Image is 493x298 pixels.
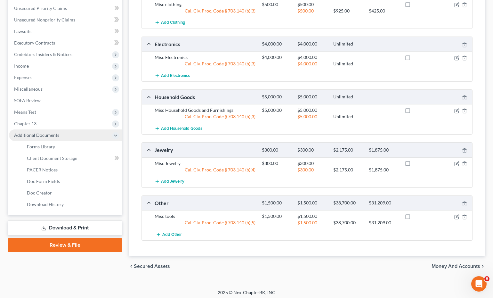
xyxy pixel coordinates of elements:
div: $1,500.00 [294,200,330,206]
a: Doc Creator [22,187,122,199]
div: $4,000.00 [294,54,330,61]
div: $38,700.00 [330,200,366,206]
button: Add Clothing [155,17,185,29]
div: Cal. Civ. Proc. Code § 703.140 (b)(5) [151,219,259,226]
button: Add Other [155,228,183,240]
span: Secured Assets [134,264,170,269]
div: $2,175.00 [330,167,366,173]
span: Additional Documents [14,132,59,138]
span: 6 [484,276,489,281]
div: $1,500.00 [259,213,295,219]
div: Cal. Civ. Proc. Code § 703.140 (b)(4) [151,167,259,173]
div: $38,700.00 [330,219,366,226]
span: Chapter 13 [14,121,36,126]
div: $5,000.00 [294,107,330,113]
div: $1,500.00 [294,213,330,219]
div: $5,000.00 [294,94,330,100]
i: chevron_left [129,264,134,269]
a: Forms Library [22,141,122,153]
div: Household Goods [151,94,259,100]
div: Misc Jewelry [151,160,259,167]
a: Lawsuits [9,26,122,37]
div: Misc tools [151,213,259,219]
div: $1,500.00 [294,219,330,226]
div: $300.00 [259,147,295,153]
div: Cal. Civ. Proc. Code § 703.140 (b)(3) [151,113,259,120]
span: Forms Library [27,144,55,149]
iframe: Intercom live chat [471,276,487,292]
span: Client Document Storage [27,155,77,161]
div: Unlimited [330,113,366,120]
span: Lawsuits [14,29,31,34]
span: Unsecured Nonpriority Claims [14,17,75,22]
div: $31,209.00 [366,200,401,206]
span: Executory Contracts [14,40,55,46]
div: Misc Electronics [151,54,259,61]
div: Misc clothing [151,1,259,8]
button: Add Electronics [155,70,190,81]
div: Other [151,200,259,206]
a: Download & Print [8,220,122,236]
span: Add Electronics [161,73,190,78]
div: $5,000.00 [259,107,295,113]
a: Client Document Storage [22,153,122,164]
a: Doc Form Fields [22,176,122,187]
span: Money and Accounts [432,264,480,269]
span: Download History [27,202,64,207]
div: $300.00 [294,167,330,173]
span: Doc Creator [27,190,52,195]
div: Unlimited [330,94,366,100]
div: Cal. Civ. Proc. Code § 703.140 (b)(3) [151,61,259,67]
button: Add Household Goods [155,122,202,134]
span: PACER Notices [27,167,58,172]
span: Add Household Goods [161,126,202,131]
div: $1,500.00 [259,200,295,206]
div: $4,000.00 [259,41,295,47]
span: Add Jewelry [161,179,184,184]
button: chevron_left Secured Assets [129,264,170,269]
span: Unsecured Priority Claims [14,5,67,11]
span: Miscellaneous [14,86,43,92]
button: Money and Accounts chevron_right [432,264,485,269]
div: $300.00 [294,160,330,167]
div: Misc Household Goods and Furnishings [151,107,259,113]
span: Add Clothing [161,20,185,25]
div: Cal. Civ. Proc. Code § 703.140 (b)(3) [151,8,259,14]
button: Add Jewelry [155,176,184,187]
div: $1,875.00 [366,147,401,153]
a: SOFA Review [9,95,122,106]
a: Executory Contracts [9,37,122,49]
div: $300.00 [294,147,330,153]
div: $1,875.00 [366,167,401,173]
div: $500.00 [294,1,330,8]
a: PACER Notices [22,164,122,176]
a: Unsecured Nonpriority Claims [9,14,122,26]
span: Income [14,63,29,69]
div: $5,000.00 [259,94,295,100]
div: $2,175.00 [330,147,366,153]
span: Codebtors Insiders & Notices [14,52,72,57]
div: $925.00 [330,8,366,14]
span: Means Test [14,109,36,115]
a: Unsecured Priority Claims [9,3,122,14]
div: $5,000.00 [294,113,330,120]
div: Jewelry [151,146,259,153]
div: $31,209.00 [366,219,401,226]
div: $500.00 [259,1,295,8]
span: Doc Form Fields [27,178,60,184]
div: $425.00 [366,8,401,14]
div: $300.00 [259,160,295,167]
div: Electronics [151,41,259,47]
i: chevron_right [480,264,485,269]
div: $4,000.00 [294,41,330,47]
div: Unlimited [330,41,366,47]
span: Add Other [162,232,182,237]
div: $4,000.00 [259,54,295,61]
div: $500.00 [294,8,330,14]
a: Review & File [8,238,122,252]
div: Unlimited [330,61,366,67]
a: Download History [22,199,122,210]
div: $4,000.00 [294,61,330,67]
span: Expenses [14,75,32,80]
span: SOFA Review [14,98,41,103]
